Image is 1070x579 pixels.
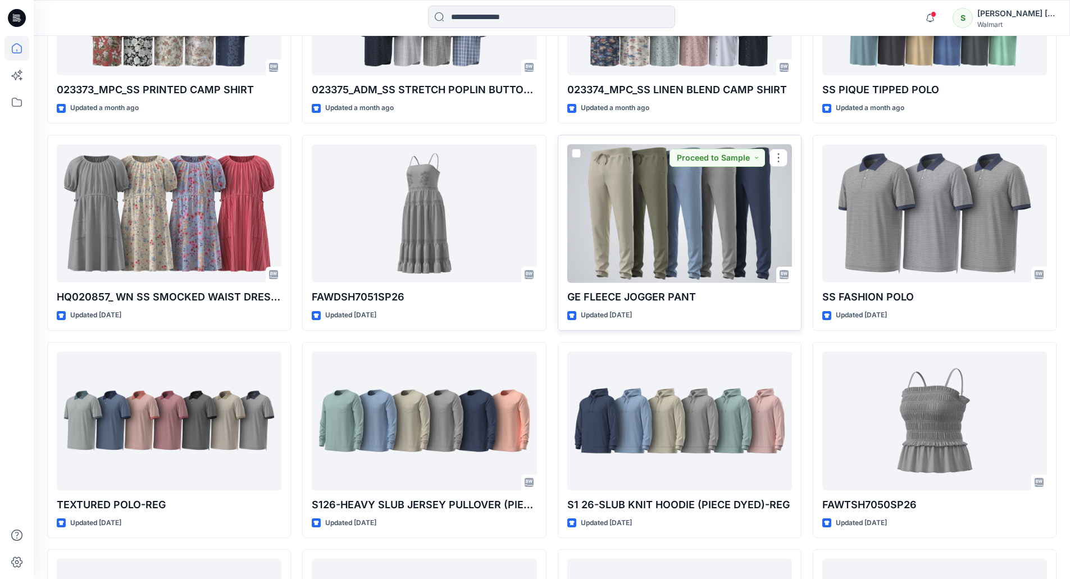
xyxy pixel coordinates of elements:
[836,102,904,114] p: Updated a month ago
[57,289,281,305] p: HQ020857_ WN SS SMOCKED WAIST DRESS_SKETCH REVIEW MEETING
[70,309,121,321] p: Updated [DATE]
[977,7,1056,20] div: [PERSON_NAME] ​[PERSON_NAME]
[836,309,887,321] p: Updated [DATE]
[977,20,1056,29] div: Walmart
[581,309,632,321] p: Updated [DATE]
[325,309,376,321] p: Updated [DATE]
[822,352,1047,490] a: FAWTSH7050SP26
[57,352,281,490] a: TEXTURED POLO-REG
[70,102,139,114] p: Updated a month ago
[57,497,281,513] p: TEXTURED POLO-REG
[312,144,536,283] a: FAWDSH7051SP26
[567,497,792,513] p: S1 26-SLUB KNIT HOODIE (PIECE DYED)-REG
[312,82,536,98] p: 023375_ADM_SS STRETCH POPLIN BUTTON DOWN
[567,289,792,305] p: GE FLEECE JOGGER PANT
[581,102,649,114] p: Updated a month ago
[822,82,1047,98] p: SS PIQUE TIPPED POLO
[325,102,394,114] p: Updated a month ago
[953,8,973,28] div: S​
[836,517,887,529] p: Updated [DATE]
[567,352,792,490] a: S1 26-SLUB KNIT HOODIE (PIECE DYED)-REG
[567,144,792,283] a: GE FLEECE JOGGER PANT
[70,517,121,529] p: Updated [DATE]
[325,517,376,529] p: Updated [DATE]
[567,82,792,98] p: 023374_MPC_SS LINEN BLEND CAMP SHIRT
[312,289,536,305] p: FAWDSH7051SP26
[581,517,632,529] p: Updated [DATE]
[57,82,281,98] p: 023373_MPC_SS PRINTED CAMP SHIRT
[822,497,1047,513] p: FAWTSH7050SP26
[312,497,536,513] p: S126-HEAVY SLUB JERSEY PULLOVER (PIECE DYED)-REG
[822,289,1047,305] p: SS FASHION POLO
[312,352,536,490] a: S126-HEAVY SLUB JERSEY PULLOVER (PIECE DYED)-REG
[57,144,281,283] a: HQ020857_ WN SS SMOCKED WAIST DRESS_SKETCH REVIEW MEETING
[822,144,1047,283] a: SS FASHION POLO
